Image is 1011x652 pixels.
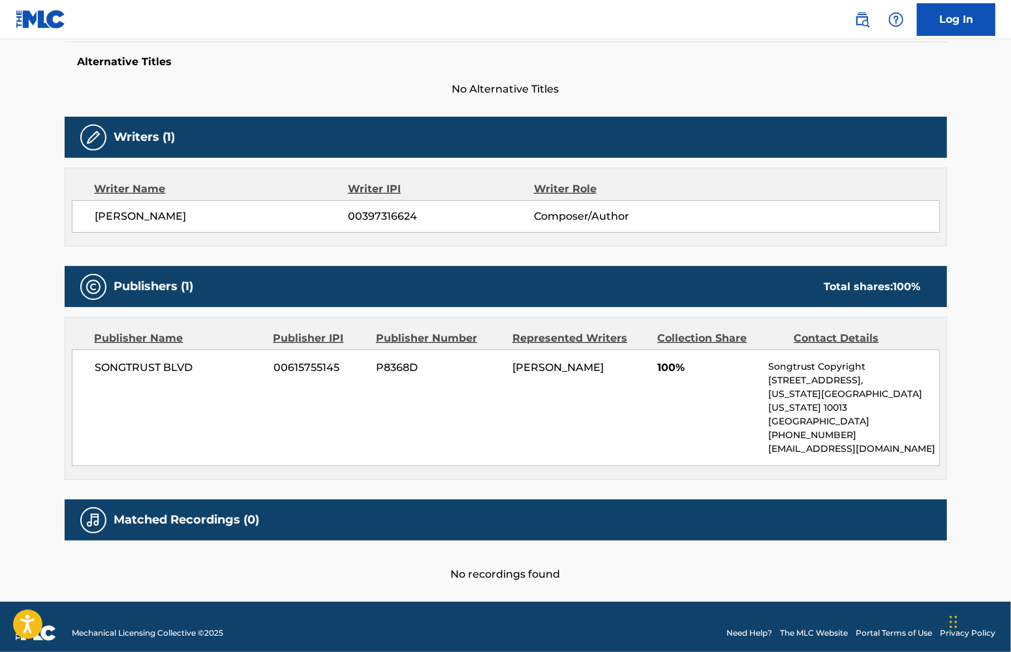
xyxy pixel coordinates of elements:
div: Publisher Number [376,331,503,346]
span: 100 % [894,280,921,293]
img: search [854,12,870,27]
span: 00397316624 [348,209,533,224]
span: [PERSON_NAME] [95,209,349,224]
span: [PERSON_NAME] [512,361,604,374]
p: [EMAIL_ADDRESS][DOMAIN_NAME] [768,442,939,456]
h5: Writers (1) [114,130,176,145]
div: Help [883,7,909,33]
div: Total shares: [824,279,921,295]
h5: Matched Recordings (0) [114,512,260,527]
span: 100% [657,360,758,376]
a: The MLC Website [780,627,848,639]
span: Composer/Author [534,209,703,224]
a: Privacy Policy [940,627,995,639]
img: MLC Logo [16,10,66,29]
p: [US_STATE][GEOGRAPHIC_DATA][US_STATE] 10013 [768,387,939,415]
img: Publishers [86,279,101,295]
h5: Publishers (1) [114,279,194,294]
a: Portal Terms of Use [856,627,932,639]
img: Writers [86,130,101,145]
div: Publisher Name [95,331,264,346]
div: Contact Details [794,331,921,346]
span: 00615755145 [273,360,366,376]
span: No Alternative Titles [65,81,947,97]
p: [GEOGRAPHIC_DATA] [768,415,939,428]
div: Writer Role [534,181,703,197]
iframe: Chat Widget [946,589,1011,652]
div: Drag [950,602,957,642]
p: Songtrust Copyright [768,360,939,374]
span: SONGTRUST BLVD [95,360,264,376]
a: Log In [917,3,995,36]
div: Represented Writers [512,331,647,346]
a: Public Search [849,7,875,33]
span: P8368D [376,360,503,376]
span: Mechanical Licensing Collective © 2025 [72,627,223,639]
div: Publisher IPI [273,331,366,346]
div: Writer Name [95,181,349,197]
div: Writer IPI [348,181,534,197]
h5: Alternative Titles [78,55,934,68]
img: help [888,12,904,27]
div: No recordings found [65,541,947,582]
a: Need Help? [726,627,772,639]
div: Collection Share [657,331,784,346]
p: [PHONE_NUMBER] [768,428,939,442]
img: Matched Recordings [86,512,101,528]
p: [STREET_ADDRESS], [768,374,939,387]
